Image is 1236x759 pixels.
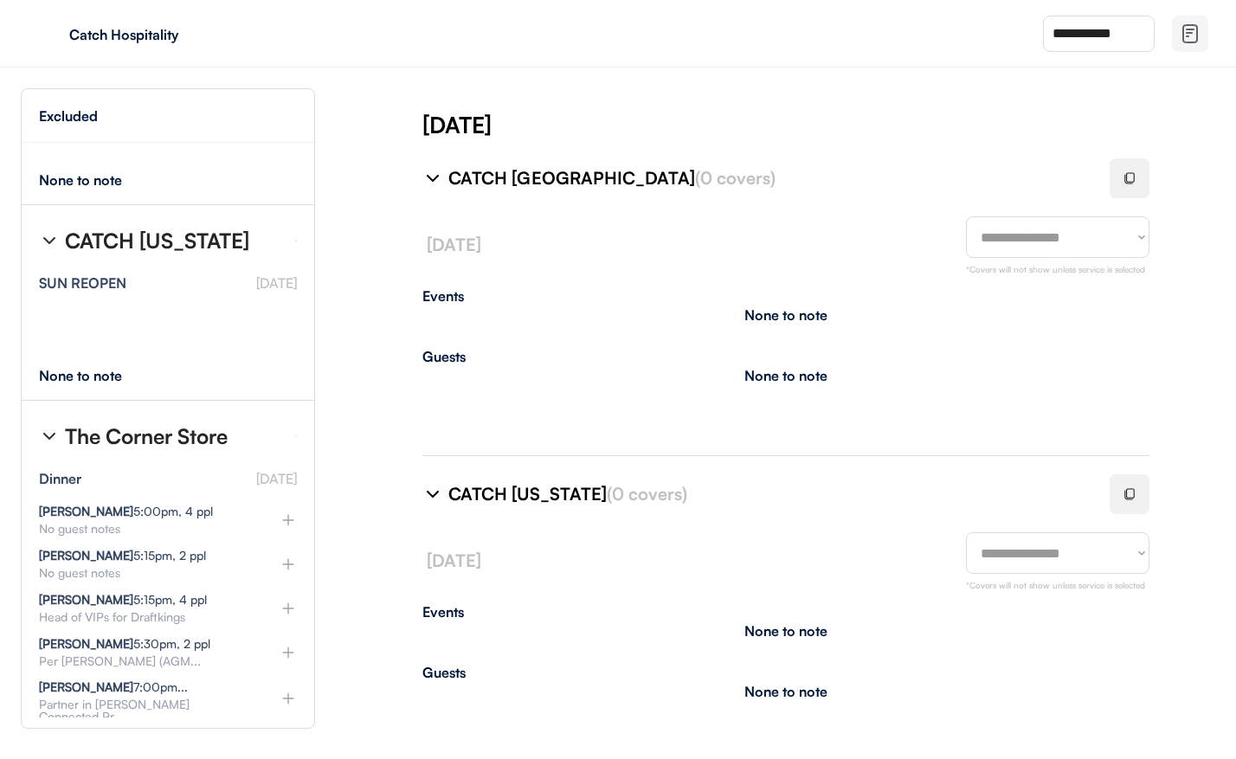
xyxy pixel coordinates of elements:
[422,109,1236,140] div: [DATE]
[39,655,252,667] div: Per [PERSON_NAME] (AGM...
[427,550,481,571] font: [DATE]
[744,308,827,322] div: None to note
[280,511,297,529] img: plus%20%281%29.svg
[744,369,827,383] div: None to note
[39,679,133,694] strong: [PERSON_NAME]
[448,482,1089,506] div: CATCH [US_STATE]
[448,166,1089,190] div: CATCH [GEOGRAPHIC_DATA]
[39,636,133,651] strong: [PERSON_NAME]
[65,426,228,447] div: The Corner Store
[39,698,252,723] div: Partner in [PERSON_NAME] Connected Pr...
[39,276,126,290] div: SUN REOPEN
[744,685,827,698] div: None to note
[966,264,1145,274] font: *Covers will not show unless service is selected
[69,28,287,42] div: Catch Hospitality
[422,168,443,189] img: chevron-right%20%281%29.svg
[966,580,1145,590] font: *Covers will not show unless service is selected
[39,611,252,623] div: Head of VIPs for Draftkings
[422,484,443,505] img: chevron-right%20%281%29.svg
[39,592,133,607] strong: [PERSON_NAME]
[65,230,249,251] div: CATCH [US_STATE]
[280,644,297,661] img: plus%20%281%29.svg
[256,274,297,292] font: [DATE]
[39,594,207,606] div: 5:15pm, 4 ppl
[39,230,60,251] img: chevron-right%20%281%29.svg
[422,350,1149,363] div: Guests
[280,690,297,707] img: plus%20%281%29.svg
[39,567,252,579] div: No guest notes
[422,289,1149,303] div: Events
[607,483,687,505] font: (0 covers)
[39,548,133,563] strong: [PERSON_NAME]
[422,666,1149,679] div: Guests
[39,369,154,383] div: None to note
[744,624,827,638] div: None to note
[39,681,188,693] div: 7:00pm...
[39,109,98,123] div: Excluded
[695,167,776,189] font: (0 covers)
[427,234,481,255] font: [DATE]
[422,605,1149,619] div: Events
[39,173,154,187] div: None to note
[39,504,133,518] strong: [PERSON_NAME]
[35,20,62,48] img: yH5BAEAAAAALAAAAAABAAEAAAIBRAA7
[280,600,297,617] img: plus%20%281%29.svg
[39,550,206,562] div: 5:15pm, 2 ppl
[1180,23,1201,44] img: file-02.svg
[39,523,252,535] div: No guest notes
[280,556,297,573] img: plus%20%281%29.svg
[39,472,81,486] div: Dinner
[256,470,297,487] font: [DATE]
[39,426,60,447] img: chevron-right%20%281%29.svg
[39,638,210,650] div: 5:30pm, 2 ppl
[39,505,213,518] div: 5:00pm, 4 ppl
